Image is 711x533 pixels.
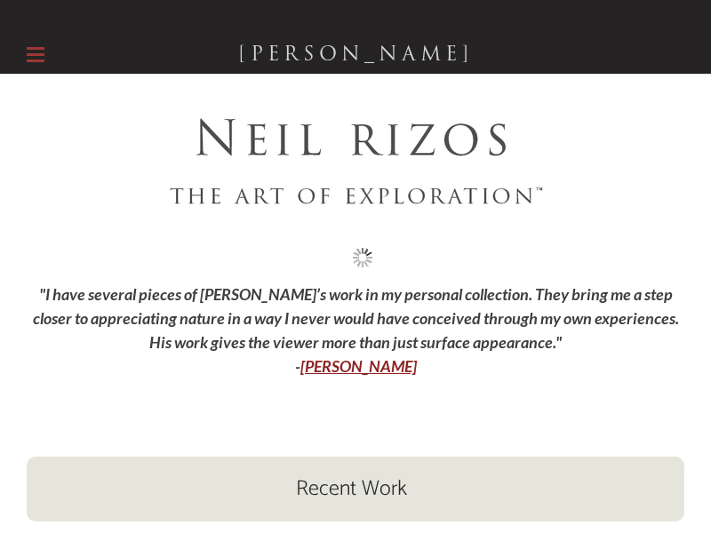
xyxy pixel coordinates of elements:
img: Neil Rizos [123,100,588,231]
a: [PERSON_NAME] [238,38,474,70]
a: [PERSON_NAME] [300,356,417,376]
font: Recent Work [296,472,407,506]
font: "I have several pieces of [PERSON_NAME]’s work in my personal collection. They bring me a step cl... [33,284,679,376]
span: [PERSON_NAME] [238,38,474,69]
